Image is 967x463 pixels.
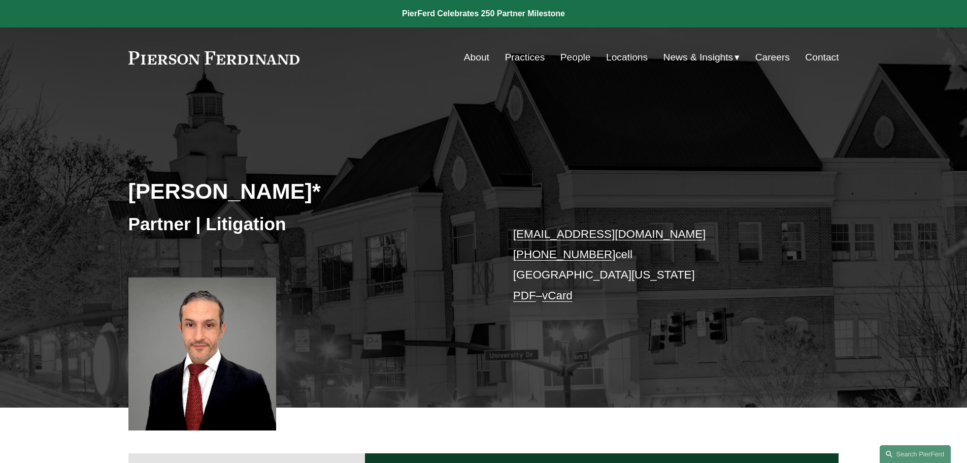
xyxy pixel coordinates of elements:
a: vCard [542,289,573,302]
h2: [PERSON_NAME]* [128,178,484,204]
h3: Partner | Litigation [128,213,484,235]
a: Contact [805,48,839,67]
a: Search this site [880,445,951,463]
a: [PHONE_NUMBER] [513,248,616,261]
p: cell [GEOGRAPHIC_DATA][US_STATE] – [513,224,809,306]
a: Careers [755,48,790,67]
span: News & Insights [663,49,733,67]
a: [EMAIL_ADDRESS][DOMAIN_NAME] [513,228,706,240]
a: People [560,48,591,67]
a: About [464,48,489,67]
a: Locations [606,48,648,67]
a: PDF [513,289,536,302]
a: Practices [505,48,545,67]
a: folder dropdown [663,48,740,67]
